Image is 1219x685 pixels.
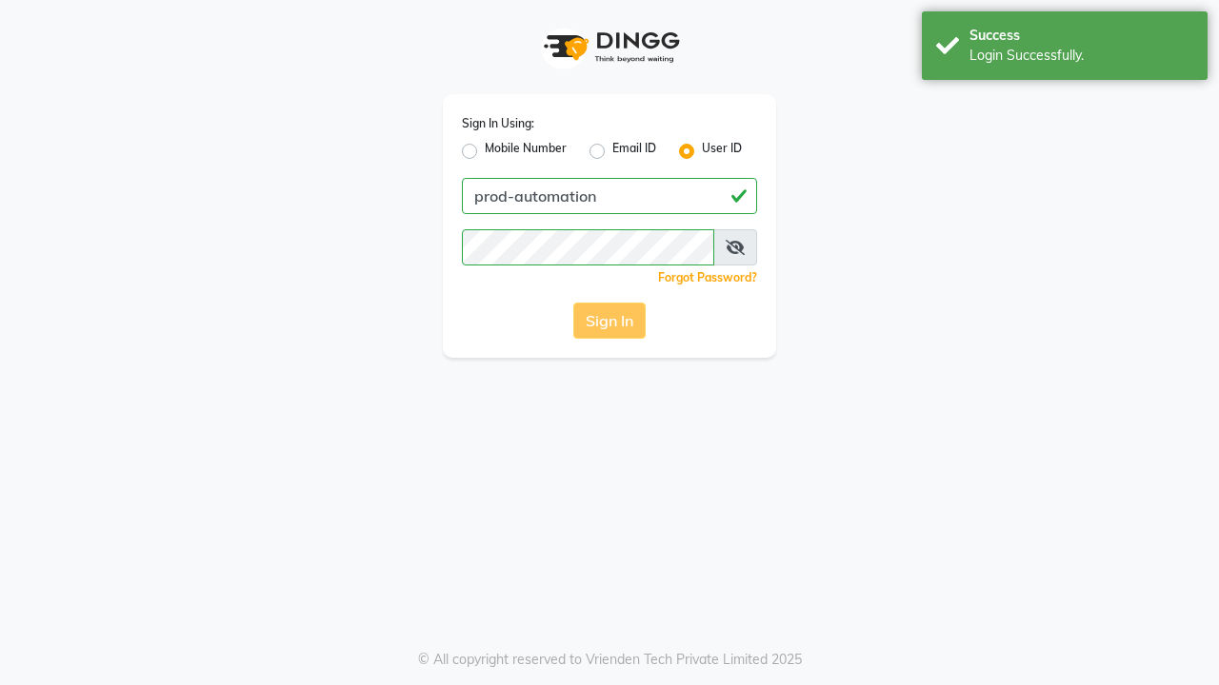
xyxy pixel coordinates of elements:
[533,19,686,75] img: logo1.svg
[969,46,1193,66] div: Login Successfully.
[612,140,656,163] label: Email ID
[462,115,534,132] label: Sign In Using:
[462,178,757,214] input: Username
[462,229,714,265] input: Username
[969,26,1193,46] div: Success
[658,270,757,284] a: Forgot Password?
[702,140,742,163] label: User ID
[485,140,567,163] label: Mobile Number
